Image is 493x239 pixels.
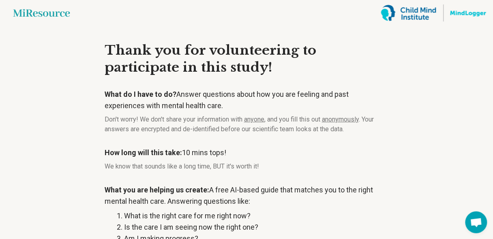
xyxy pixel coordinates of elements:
[124,222,388,233] li: Is the care I am seeing now the right one?
[105,184,388,207] p: A free AI-based guide that matches you to the right mental health care. Answering questions like:
[105,147,388,158] p: 10 mins tops!
[244,115,264,123] span: anyone
[105,90,176,98] strong: What do I have to do?
[124,210,388,222] li: What is the right care for me right now?
[105,115,388,134] p: Don't worry! We don't share your information with , and you fill this out . Your answers are encr...
[465,211,487,233] div: Open chat
[105,162,388,171] p: We know that sounds like a long time, BUT it's worth it!
[105,148,182,157] strong: How long will this take:
[105,186,209,194] strong: What you are helping us create:
[105,89,388,111] p: Answer questions about how you are feeling and past experiences with mental health care.
[105,42,388,76] h3: Thank you for volunteering to participate in this study!
[322,115,359,123] span: anonymously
